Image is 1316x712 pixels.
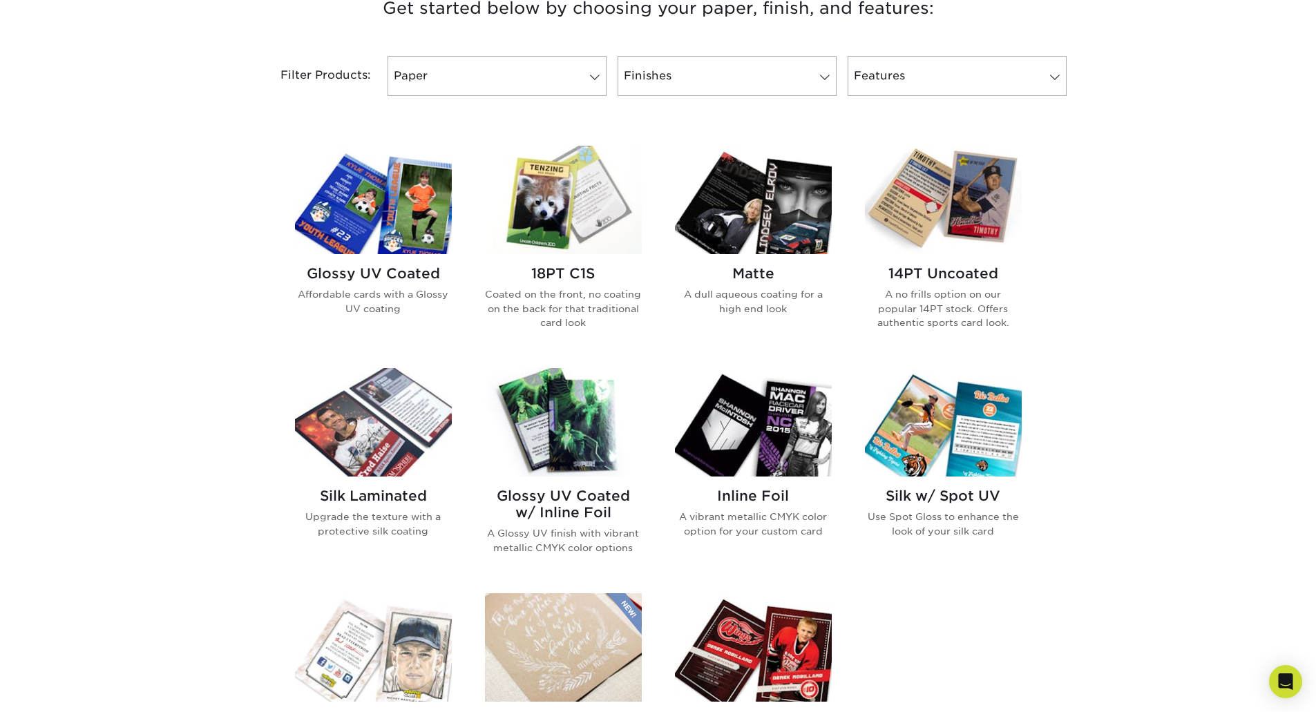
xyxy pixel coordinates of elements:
[607,593,642,635] img: New Product
[485,593,642,702] img: 18PT French Kraft Trading Cards
[295,287,452,316] p: Affordable cards with a Glossy UV coating
[485,368,642,577] a: Glossy UV Coated w/ Inline Foil Trading Cards Glossy UV Coated w/ Inline Foil A Glossy UV finish ...
[848,56,1067,96] a: Features
[675,265,832,282] h2: Matte
[295,265,452,282] h2: Glossy UV Coated
[295,488,452,504] h2: Silk Laminated
[295,593,452,702] img: Uncoated Linen Trading Cards
[295,368,452,477] img: Silk Laminated Trading Cards
[675,146,832,352] a: Matte Trading Cards Matte A dull aqueous coating for a high end look
[485,146,642,352] a: 18PT C1S Trading Cards 18PT C1S Coated on the front, no coating on the back for that traditional ...
[295,368,452,577] a: Silk Laminated Trading Cards Silk Laminated Upgrade the texture with a protective silk coating
[675,287,832,316] p: A dull aqueous coating for a high end look
[865,368,1022,577] a: Silk w/ Spot UV Trading Cards Silk w/ Spot UV Use Spot Gloss to enhance the look of your silk card
[388,56,607,96] a: Paper
[295,146,452,352] a: Glossy UV Coated Trading Cards Glossy UV Coated Affordable cards with a Glossy UV coating
[865,146,1022,254] img: 14PT Uncoated Trading Cards
[675,146,832,254] img: Matte Trading Cards
[485,368,642,477] img: Glossy UV Coated w/ Inline Foil Trading Cards
[485,287,642,329] p: Coated on the front, no coating on the back for that traditional card look
[485,488,642,521] h2: Glossy UV Coated w/ Inline Foil
[675,488,832,504] h2: Inline Foil
[675,368,832,477] img: Inline Foil Trading Cards
[485,146,642,254] img: 18PT C1S Trading Cards
[865,368,1022,477] img: Silk w/ Spot UV Trading Cards
[295,510,452,538] p: Upgrade the texture with a protective silk coating
[865,488,1022,504] h2: Silk w/ Spot UV
[485,265,642,282] h2: 18PT C1S
[675,510,832,538] p: A vibrant metallic CMYK color option for your custom card
[1269,665,1302,698] div: Open Intercom Messenger
[618,56,837,96] a: Finishes
[675,368,832,577] a: Inline Foil Trading Cards Inline Foil A vibrant metallic CMYK color option for your custom card
[675,593,832,702] img: ModCard™ Trading Cards
[865,510,1022,538] p: Use Spot Gloss to enhance the look of your silk card
[244,56,382,96] div: Filter Products:
[865,146,1022,352] a: 14PT Uncoated Trading Cards 14PT Uncoated A no frills option on our popular 14PT stock. Offers au...
[485,526,642,555] p: A Glossy UV finish with vibrant metallic CMYK color options
[295,146,452,254] img: Glossy UV Coated Trading Cards
[865,287,1022,329] p: A no frills option on our popular 14PT stock. Offers authentic sports card look.
[865,265,1022,282] h2: 14PT Uncoated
